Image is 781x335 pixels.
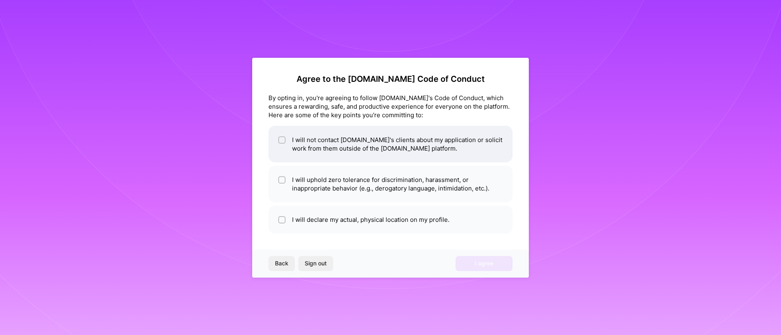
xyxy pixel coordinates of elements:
[268,74,513,84] h2: Agree to the [DOMAIN_NAME] Code of Conduct
[268,166,513,202] li: I will uphold zero tolerance for discrimination, harassment, or inappropriate behavior (e.g., der...
[275,259,288,267] span: Back
[268,256,295,271] button: Back
[268,94,513,119] div: By opting in, you're agreeing to follow [DOMAIN_NAME]'s Code of Conduct, which ensures a rewardin...
[268,126,513,162] li: I will not contact [DOMAIN_NAME]'s clients about my application or solicit work from them outside...
[305,259,327,267] span: Sign out
[298,256,333,271] button: Sign out
[268,206,513,234] li: I will declare my actual, physical location on my profile.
